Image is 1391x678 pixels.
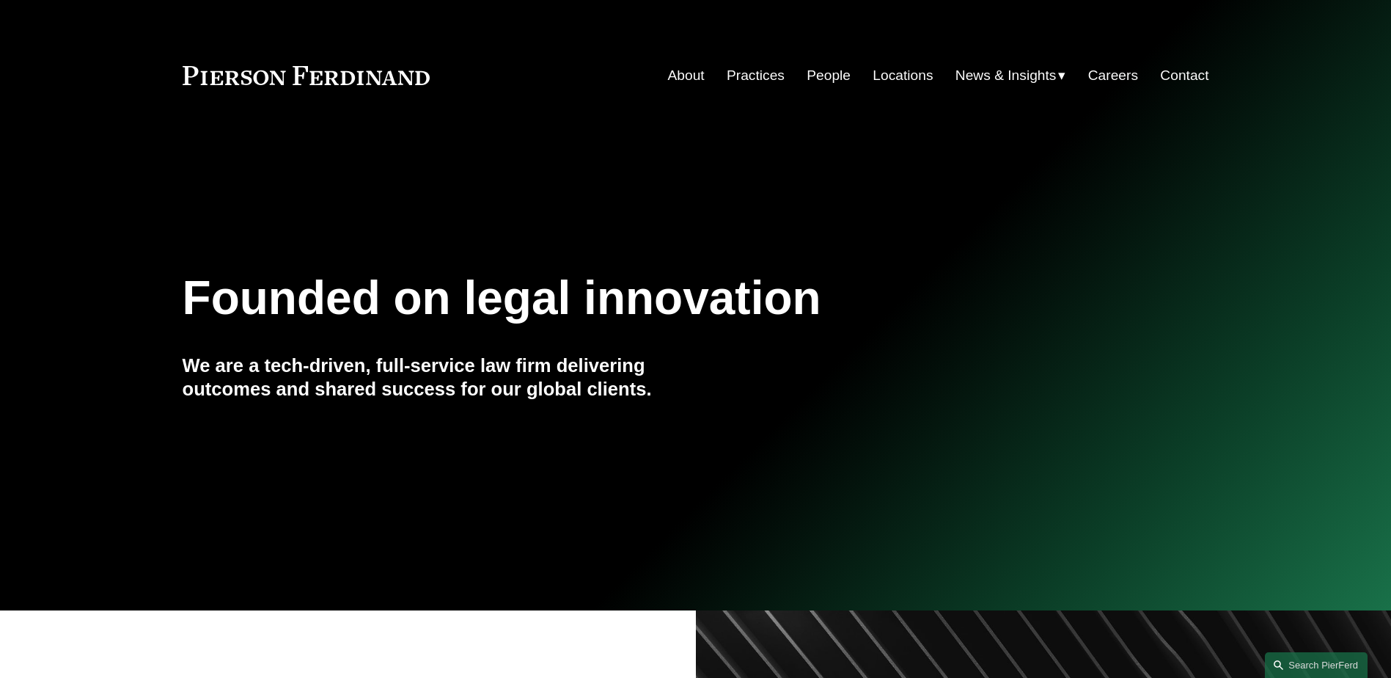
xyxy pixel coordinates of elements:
[668,62,705,90] a: About
[1265,652,1368,678] a: Search this site
[183,354,696,401] h4: We are a tech-driven, full-service law firm delivering outcomes and shared success for our global...
[955,62,1066,90] a: folder dropdown
[183,271,1038,325] h1: Founded on legal innovation
[807,62,851,90] a: People
[955,63,1057,89] span: News & Insights
[1160,62,1208,90] a: Contact
[873,62,933,90] a: Locations
[727,62,785,90] a: Practices
[1088,62,1138,90] a: Careers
